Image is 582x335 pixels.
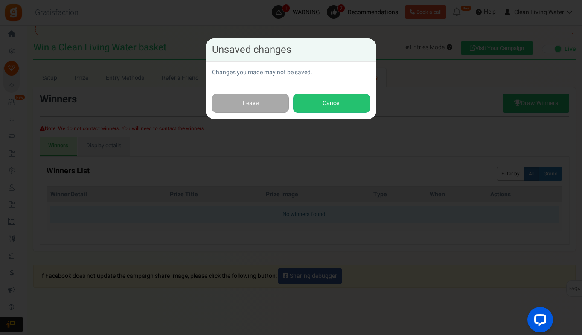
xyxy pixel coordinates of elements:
[212,94,289,113] a: Leave
[212,45,370,55] h4: Unsaved changes
[212,68,370,77] p: Changes you made may not be saved.
[293,94,370,113] button: Cancel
